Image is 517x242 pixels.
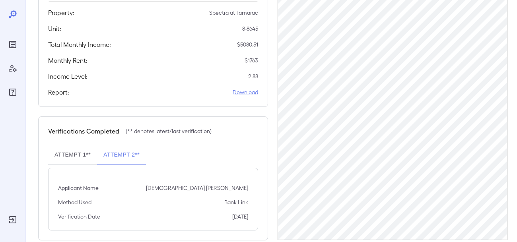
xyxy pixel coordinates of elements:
h5: Property: [48,8,74,17]
div: Manage Users [6,62,19,75]
button: Attempt 1** [48,145,97,165]
button: Attempt 2** [97,145,146,165]
p: Spectra at Tamarac [209,9,258,17]
p: $ 1763 [245,56,258,64]
p: Method Used [58,198,91,206]
p: Bank Link [224,198,248,206]
h5: Total Monthly Income: [48,40,111,49]
p: [DEMOGRAPHIC_DATA] [PERSON_NAME] [146,184,248,192]
p: Verification Date [58,213,100,221]
h5: Monthly Rent: [48,56,87,65]
h5: Verifications Completed [48,126,119,136]
p: $ 5080.51 [237,41,258,48]
p: (** denotes latest/last verification) [126,127,212,135]
h5: Report: [48,87,69,97]
h5: Income Level: [48,72,87,81]
a: Download [233,88,258,96]
p: [DATE] [232,213,248,221]
p: Applicant Name [58,184,99,192]
h5: Unit: [48,24,61,33]
p: 2.88 [248,72,258,80]
div: Log Out [6,213,19,226]
div: Reports [6,38,19,51]
div: FAQ [6,86,19,99]
p: 8-8645 [242,25,258,33]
